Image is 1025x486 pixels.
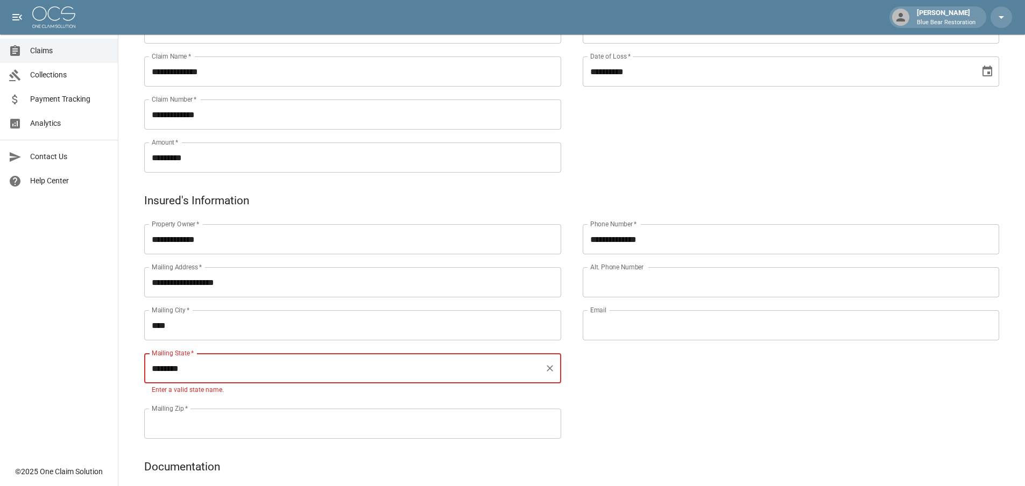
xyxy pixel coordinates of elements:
[590,219,637,228] label: Phone Number
[152,262,202,271] label: Mailing Address
[30,69,109,81] span: Collections
[913,8,980,27] div: [PERSON_NAME]
[30,151,109,162] span: Contact Us
[152,305,190,315] label: Mailing City
[590,262,644,271] label: Alt. Phone Number
[6,6,28,28] button: open drawer
[590,52,631,61] label: Date of Loss
[30,118,109,129] span: Analytics
[977,61,998,82] button: Choose date, selected date is Aug 7, 2025
[30,175,109,187] span: Help Center
[30,45,109,56] span: Claims
[32,6,75,28] img: ocs-logo-white-transparent.png
[917,18,975,27] p: Blue Bear Restoration
[152,219,200,228] label: Property Owner
[152,348,194,358] label: Mailing State
[152,385,554,396] p: Enter a valid state name.
[542,361,557,376] button: Clear
[590,305,606,315] label: Email
[152,52,191,61] label: Claim Name
[152,138,179,147] label: Amount
[152,95,196,104] label: Claim Number
[15,466,103,477] div: © 2025 One Claim Solution
[152,404,188,413] label: Mailing Zip
[30,94,109,105] span: Payment Tracking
